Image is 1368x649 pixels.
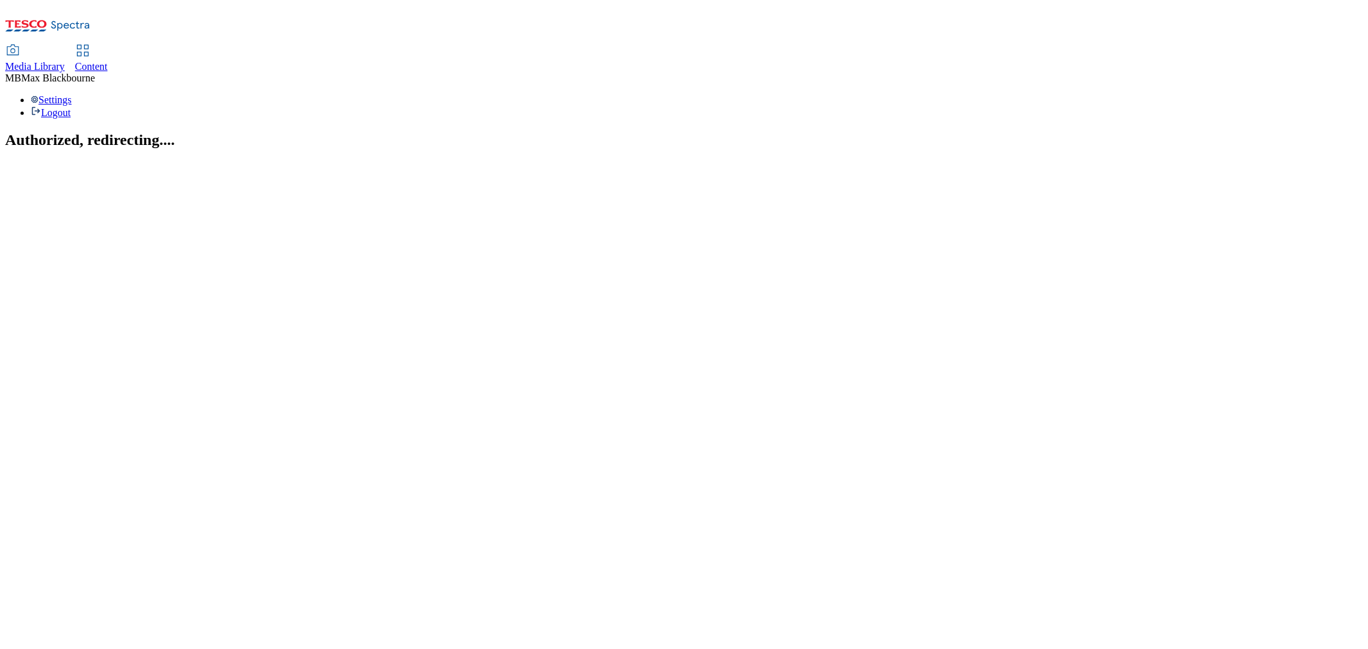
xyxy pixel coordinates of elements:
a: Content [75,46,108,72]
span: Max Blackbourne [21,72,95,83]
span: Content [75,61,108,72]
span: MB [5,72,21,83]
h2: Authorized, redirecting.... [5,131,1363,149]
span: Media Library [5,61,65,72]
a: Logout [31,107,71,118]
a: Settings [31,94,72,105]
a: Media Library [5,46,65,72]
